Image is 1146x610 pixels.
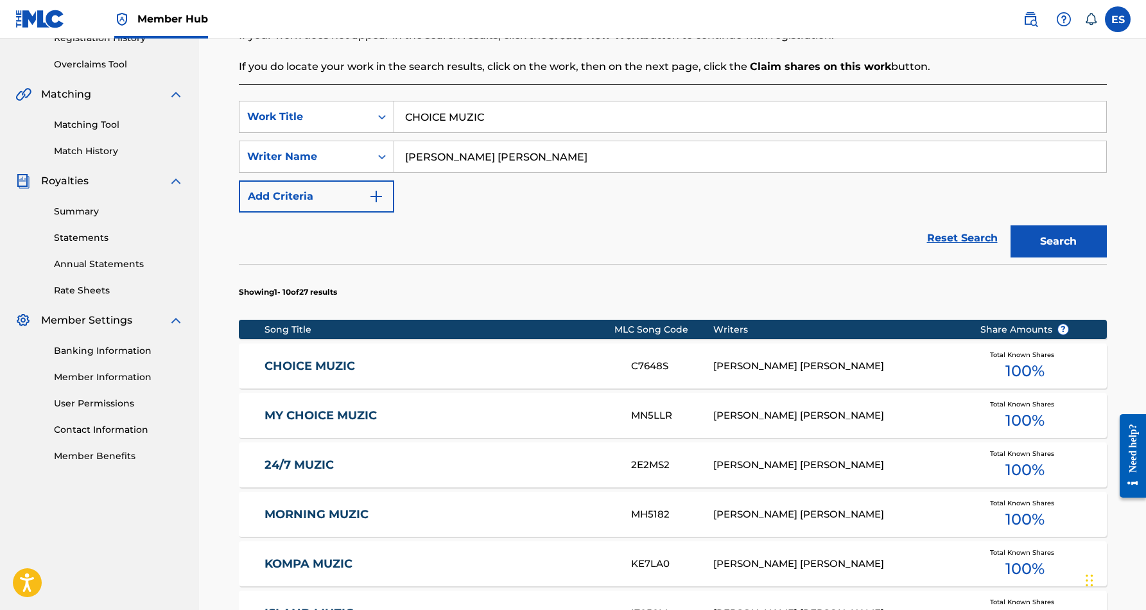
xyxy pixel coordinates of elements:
[631,557,713,571] div: KE7LA0
[41,313,132,328] span: Member Settings
[247,109,363,125] div: Work Title
[54,397,184,410] a: User Permissions
[265,408,614,423] a: MY CHOICE MUZIC
[239,59,1107,74] p: If you do locate your work in the search results, click on the work, then on the next page, click...
[1086,561,1093,600] div: Drag
[990,498,1059,508] span: Total Known Shares
[1011,225,1107,257] button: Search
[168,173,184,189] img: expand
[41,87,91,102] span: Matching
[990,548,1059,557] span: Total Known Shares
[265,323,614,336] div: Song Title
[713,507,960,522] div: [PERSON_NAME] [PERSON_NAME]
[713,458,960,473] div: [PERSON_NAME] [PERSON_NAME]
[265,458,614,473] a: 24/7 MUZIC
[631,458,713,473] div: 2E2MS2
[15,10,65,28] img: MLC Logo
[54,257,184,271] a: Annual Statements
[1018,6,1043,32] a: Public Search
[265,507,614,522] a: MORNING MUZIC
[54,231,184,245] a: Statements
[713,359,960,374] div: [PERSON_NAME] [PERSON_NAME]
[168,313,184,328] img: expand
[1110,403,1146,509] iframe: Resource Center
[54,118,184,132] a: Matching Tool
[239,101,1107,264] form: Search Form
[114,12,130,27] img: Top Rightsholder
[1005,557,1045,580] span: 100 %
[265,557,614,571] a: KOMPA MUZIC
[713,408,960,423] div: [PERSON_NAME] [PERSON_NAME]
[713,557,960,571] div: [PERSON_NAME] [PERSON_NAME]
[54,449,184,463] a: Member Benefits
[1056,12,1072,27] img: help
[1051,6,1077,32] div: Help
[54,205,184,218] a: Summary
[631,408,713,423] div: MN5LLR
[1084,13,1097,26] div: Notifications
[631,359,713,374] div: C7648S
[168,87,184,102] img: expand
[1082,548,1146,610] iframe: Chat Widget
[54,58,184,71] a: Overclaims Tool
[54,144,184,158] a: Match History
[15,173,31,189] img: Royalties
[1005,360,1045,383] span: 100 %
[1005,458,1045,482] span: 100 %
[247,149,363,164] div: Writer Name
[265,359,614,374] a: CHOICE MUZIC
[1058,324,1068,335] span: ?
[750,60,891,73] strong: Claim shares on this work
[54,344,184,358] a: Banking Information
[1023,12,1038,27] img: search
[1005,508,1045,531] span: 100 %
[631,507,713,522] div: MH5182
[54,284,184,297] a: Rate Sheets
[990,350,1059,360] span: Total Known Shares
[137,12,208,26] span: Member Hub
[1105,6,1131,32] div: User Menu
[980,323,1069,336] span: Share Amounts
[614,323,713,336] div: MLC Song Code
[990,399,1059,409] span: Total Known Shares
[369,189,384,204] img: 9d2ae6d4665cec9f34b9.svg
[1005,409,1045,432] span: 100 %
[239,286,337,298] p: Showing 1 - 10 of 27 results
[921,224,1004,252] a: Reset Search
[990,449,1059,458] span: Total Known Shares
[15,87,31,102] img: Matching
[990,597,1059,607] span: Total Known Shares
[54,423,184,437] a: Contact Information
[15,313,31,328] img: Member Settings
[239,180,394,213] button: Add Criteria
[41,173,89,189] span: Royalties
[54,370,184,384] a: Member Information
[713,323,960,336] div: Writers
